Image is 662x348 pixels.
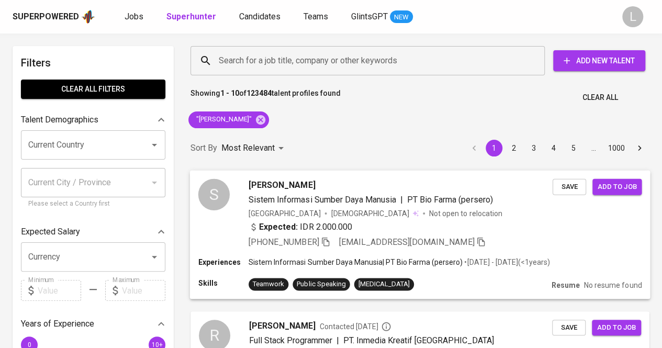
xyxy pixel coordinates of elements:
[464,140,649,156] nav: pagination navigation
[578,88,622,107] button: Clear All
[249,208,320,218] div: [GEOGRAPHIC_DATA]
[220,89,239,97] b: 1 - 10
[336,334,339,347] span: |
[343,335,494,345] span: PT. Inmedia Kreatif [GEOGRAPHIC_DATA]
[81,9,95,25] img: app logo
[339,237,475,247] span: [EMAIL_ADDRESS][DOMAIN_NAME]
[147,138,162,152] button: Open
[558,181,581,193] span: Save
[631,140,648,156] button: Go to next page
[13,11,79,23] div: Superpowered
[605,140,628,156] button: Go to page 1000
[21,318,94,330] p: Years of Experience
[239,10,283,24] a: Candidates
[407,194,492,204] span: PT Bio Farma (persero)
[584,280,642,290] p: No resume found
[557,322,580,334] span: Save
[304,12,328,21] span: Teams
[622,6,643,27] div: L
[358,279,410,289] div: [MEDICAL_DATA]
[166,10,218,24] a: Superhunter
[188,115,258,125] span: "[PERSON_NAME]"
[463,257,549,267] p: • [DATE] - [DATE] ( <1 years )
[21,54,165,71] h6: Filters
[598,181,636,193] span: Add to job
[21,80,165,99] button: Clear All filters
[429,208,502,218] p: Not open to relocation
[147,250,162,264] button: Open
[597,322,636,334] span: Add to job
[525,140,542,156] button: Go to page 3
[190,142,217,154] p: Sort By
[28,199,158,209] p: Please select a Country first
[188,111,269,128] div: "[PERSON_NAME]"
[400,193,403,206] span: |
[545,140,562,156] button: Go to page 4
[553,50,645,71] button: Add New Talent
[221,139,287,158] div: Most Relevant
[249,257,463,267] p: Sistem Informasi Sumber Daya Manusia | PT Bio Farma (persero)
[13,9,95,25] a: Superpoweredapp logo
[592,178,642,195] button: Add to job
[249,194,396,204] span: Sistem Informasi Sumber Daya Manusia
[552,280,580,290] p: Resume
[390,12,413,23] span: NEW
[486,140,502,156] button: page 1
[592,320,641,336] button: Add to job
[249,220,352,233] div: IDR 2.000.000
[553,178,586,195] button: Save
[582,91,618,104] span: Clear All
[125,10,145,24] a: Jobs
[249,237,319,247] span: [PHONE_NUMBER]
[304,10,330,24] a: Teams
[21,221,165,242] div: Expected Salary
[190,171,649,299] a: S[PERSON_NAME]Sistem Informasi Sumber Daya Manusia|PT Bio Farma (persero)[GEOGRAPHIC_DATA][DEMOGR...
[297,279,345,289] div: Public Speaking
[198,178,230,210] div: S
[190,88,341,107] p: Showing of talent profiles found
[249,178,315,191] span: [PERSON_NAME]
[221,142,275,154] p: Most Relevant
[249,335,332,345] span: Full Stack Programmer
[29,83,157,96] span: Clear All filters
[125,12,143,21] span: Jobs
[21,226,80,238] p: Expected Salary
[320,321,391,332] span: Contacted [DATE]
[239,12,280,21] span: Candidates
[506,140,522,156] button: Go to page 2
[198,278,249,288] p: Skills
[351,12,388,21] span: GlintsGPT
[122,280,165,301] input: Value
[249,320,316,332] span: [PERSON_NAME]
[331,208,410,218] span: [DEMOGRAPHIC_DATA]
[253,279,284,289] div: Teamwork
[552,320,586,336] button: Save
[21,114,98,126] p: Talent Demographics
[562,54,637,68] span: Add New Talent
[351,10,413,24] a: GlintsGPT NEW
[565,140,582,156] button: Go to page 5
[246,89,272,97] b: 123484
[21,313,165,334] div: Years of Experience
[166,12,216,21] b: Superhunter
[38,280,81,301] input: Value
[381,321,391,332] svg: By Batam recruiter
[259,220,298,233] b: Expected:
[585,143,602,153] div: …
[21,109,165,130] div: Talent Demographics
[198,257,249,267] p: Experiences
